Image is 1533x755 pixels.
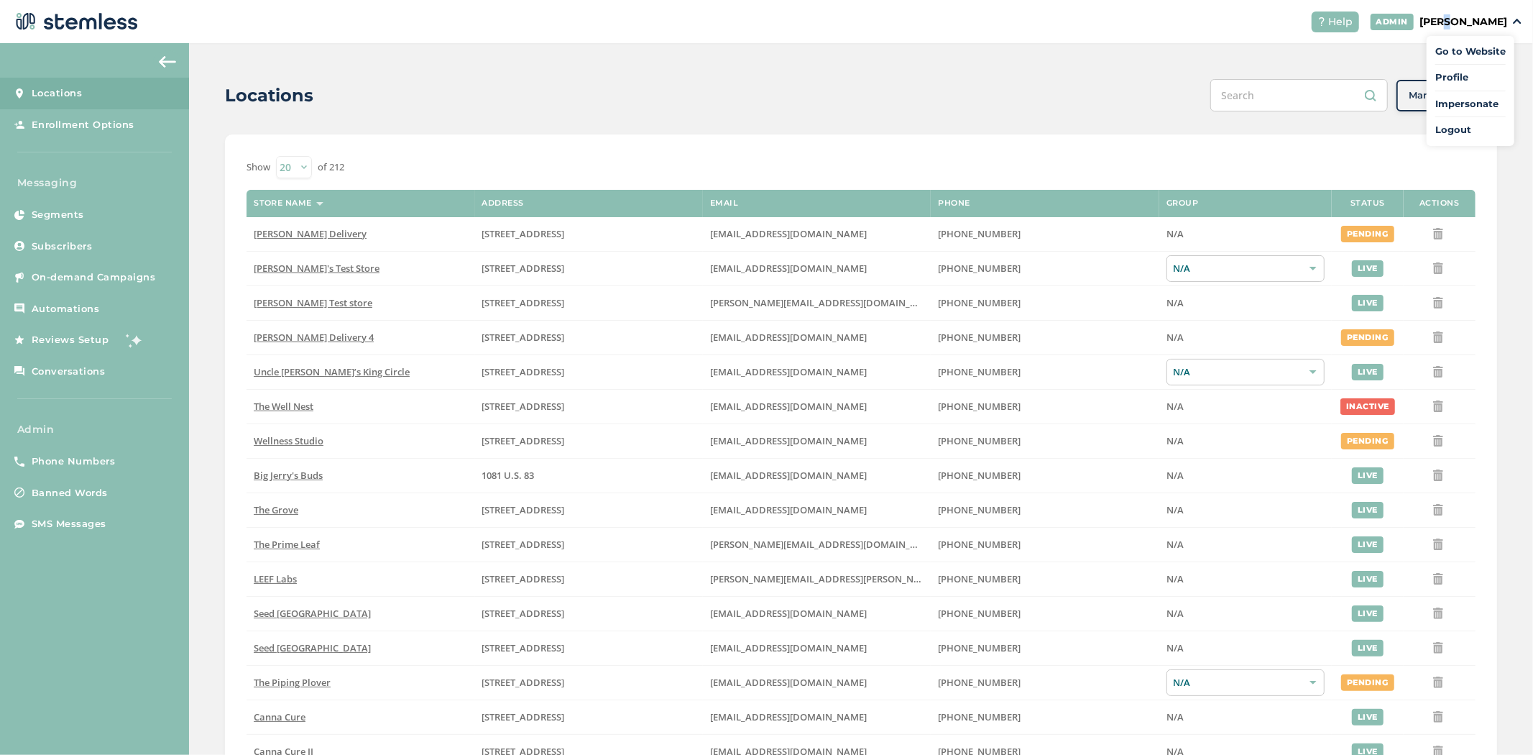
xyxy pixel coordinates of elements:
[482,504,696,516] label: 8155 Center Street
[482,607,565,620] span: [STREET_ADDRESS]
[32,86,83,101] span: Locations
[938,710,1021,723] span: [PHONE_NUMBER]
[938,607,1021,620] span: [PHONE_NUMBER]
[254,434,323,447] span: Wellness Studio
[1166,435,1325,447] label: N/A
[482,538,565,551] span: [STREET_ADDRESS]
[482,401,696,413] label: 1005 4th Avenue
[1350,198,1385,208] label: Status
[1352,640,1384,656] div: live
[482,435,696,447] label: 123 Main Street
[254,262,379,275] span: [PERSON_NAME]'s Test Store
[254,296,372,309] span: [PERSON_NAME] Test store
[1371,14,1414,30] div: ADMIN
[482,400,565,413] span: [STREET_ADDRESS]
[1352,605,1384,622] div: live
[254,710,305,723] span: Canna Cure
[938,538,1021,551] span: [PHONE_NUMBER]
[254,470,467,482] label: Big Jerry's Buds
[710,228,924,240] label: arman91488@gmail.com
[120,326,149,354] img: glitter-stars-b7820f95.gif
[254,331,374,344] span: [PERSON_NAME] Delivery 4
[710,297,924,309] label: swapnil@stemless.co
[1341,433,1394,449] div: pending
[938,401,1152,413] label: (269) 929-8463
[32,118,134,132] span: Enrollment Options
[938,504,1152,516] label: (619) 600-1269
[710,401,924,413] label: vmrobins@gmail.com
[482,641,565,654] span: [STREET_ADDRESS]
[482,469,535,482] span: 1081 U.S. 83
[482,503,565,516] span: [STREET_ADDRESS]
[1166,331,1325,344] label: N/A
[254,469,323,482] span: Big Jerry's Buds
[938,608,1152,620] label: (207) 747-4648
[938,262,1152,275] label: (503) 804-9208
[482,676,565,689] span: [STREET_ADDRESS]
[938,331,1152,344] label: (818) 561-0790
[482,262,696,275] label: 123 East Main Street
[1409,88,1485,103] span: Manage Groups
[710,470,924,482] label: info@bigjerrysbuds.com
[1340,398,1395,415] div: inactive
[1166,297,1325,309] label: N/A
[254,677,467,689] label: The Piping Plover
[710,296,940,309] span: [PERSON_NAME][EMAIL_ADDRESS][DOMAIN_NAME]
[938,642,1152,654] label: (617) 553-5922
[1352,295,1384,311] div: live
[482,365,565,378] span: [STREET_ADDRESS]
[482,198,525,208] label: Address
[254,227,367,240] span: [PERSON_NAME] Delivery
[254,538,320,551] span: The Prime Leaf
[938,435,1152,447] label: (269) 929-8463
[32,302,100,316] span: Automations
[710,503,867,516] span: [EMAIL_ADDRESS][DOMAIN_NAME]
[938,434,1021,447] span: [PHONE_NUMBER]
[1166,359,1325,385] div: N/A
[710,434,867,447] span: [EMAIL_ADDRESS][DOMAIN_NAME]
[938,676,1021,689] span: [PHONE_NUMBER]
[710,227,867,240] span: [EMAIL_ADDRESS][DOMAIN_NAME]
[1341,329,1394,346] div: pending
[1341,226,1394,242] div: pending
[1435,123,1506,137] a: Logout
[254,607,371,620] span: Seed [GEOGRAPHIC_DATA]
[938,469,1021,482] span: [PHONE_NUMBER]
[710,435,924,447] label: vmrobins@gmail.com
[318,160,344,175] label: of 212
[710,366,924,378] label: christian@uncleherbsak.com
[710,538,940,551] span: [PERSON_NAME][EMAIL_ADDRESS][DOMAIN_NAME]
[710,711,924,723] label: info@shopcannacure.com
[938,677,1152,689] label: (508) 514-1212
[32,333,109,347] span: Reviews Setup
[254,504,467,516] label: The Grove
[482,366,696,378] label: 209 King Circle
[254,262,467,275] label: Brian's Test Store
[254,198,312,208] label: Store name
[254,400,313,413] span: The Well Nest
[710,676,867,689] span: [EMAIL_ADDRESS][DOMAIN_NAME]
[11,7,138,36] img: logo-dark-0685b13c.svg
[1352,364,1384,380] div: live
[710,331,924,344] label: arman91488@gmail.com
[254,297,467,309] label: Swapnil Test store
[254,641,371,654] span: Seed [GEOGRAPHIC_DATA]
[482,710,565,723] span: [STREET_ADDRESS]
[482,331,565,344] span: [STREET_ADDRESS]
[1396,80,1497,111] button: Manage Groups
[482,296,565,309] span: [STREET_ADDRESS]
[1341,674,1394,691] div: pending
[1352,709,1384,726] div: live
[482,262,565,275] span: [STREET_ADDRESS]
[254,608,467,620] label: Seed Portland
[938,572,1021,585] span: [PHONE_NUMBER]
[710,572,1013,585] span: [PERSON_NAME][EMAIL_ADDRESS][PERSON_NAME][DOMAIN_NAME]
[710,262,924,275] label: brianashen@gmail.com
[1352,571,1384,587] div: live
[1166,198,1199,208] label: Group
[710,607,867,620] span: [EMAIL_ADDRESS][DOMAIN_NAME]
[1435,70,1506,85] a: Profile
[482,331,696,344] label: 17523 Ventura Boulevard
[482,572,565,585] span: [STREET_ADDRESS]
[710,677,924,689] label: info@pipingplover.com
